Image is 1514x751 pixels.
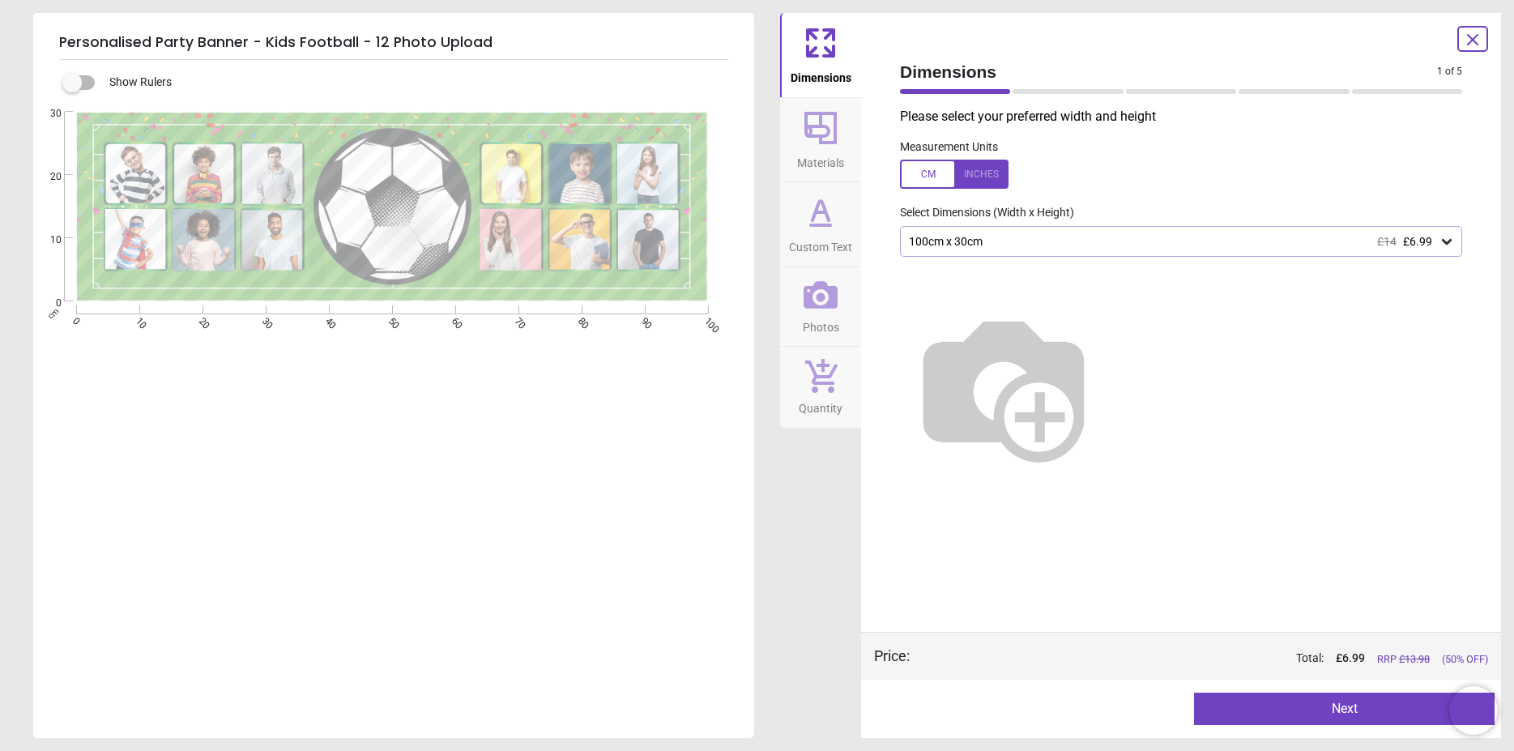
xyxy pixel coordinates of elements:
[874,646,910,666] div: Price :
[887,205,1074,221] label: Select Dimensions (Width x Height)
[900,60,1437,83] span: Dimensions
[59,26,728,60] h5: Personalised Party Banner - Kids Football - 12 Photo Upload
[1449,686,1498,735] iframe: Brevo live chat
[1336,651,1365,667] span: £
[72,73,754,92] div: Show Rulers
[789,232,852,256] span: Custom Text
[799,393,842,417] span: Quantity
[791,62,851,87] span: Dimensions
[900,108,1475,126] p: Please select your preferred width and height
[31,297,62,310] span: 0
[780,98,861,182] button: Materials
[31,107,62,121] span: 30
[780,182,861,267] button: Custom Text
[1437,65,1462,79] span: 1 of 5
[900,283,1107,490] img: Helper for size comparison
[1377,235,1397,248] span: £14
[31,233,62,247] span: 10
[907,235,1439,249] div: 100cm x 30cm
[31,170,62,184] span: 20
[900,139,998,156] label: Measurement Units
[1342,651,1365,664] span: 6.99
[780,13,861,97] button: Dimensions
[780,347,861,428] button: Quantity
[1194,693,1495,725] button: Next
[1377,652,1430,667] span: RRP
[780,267,861,347] button: Photos
[1403,235,1432,248] span: £6.99
[803,312,839,336] span: Photos
[1399,653,1430,665] span: £ 13.98
[1442,652,1488,667] span: (50% OFF)
[797,147,844,172] span: Materials
[934,651,1488,667] div: Total:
